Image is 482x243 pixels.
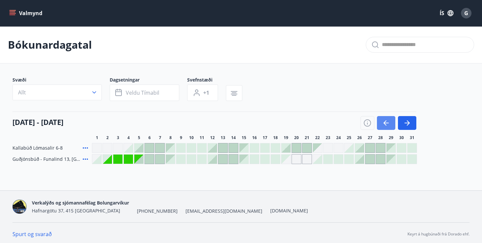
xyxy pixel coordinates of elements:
div: Gráir dagar eru ekki bókanlegir [102,143,112,153]
div: Gráir dagar eru ekki bókanlegir [334,143,343,153]
div: Gráir dagar eru ekki bókanlegir [292,154,301,164]
span: 22 [315,135,320,140]
span: 21 [305,135,309,140]
span: Svefnstæði [187,77,226,85]
span: 15 [242,135,246,140]
span: 20 [294,135,299,140]
span: 26 [357,135,362,140]
span: Allt [18,89,26,96]
button: Allt [12,85,102,100]
span: 12 [210,135,215,140]
div: Gráir dagar eru ekki bókanlegir [113,143,123,153]
span: 25 [347,135,351,140]
span: 23 [326,135,330,140]
div: Gráir dagar eru ekki bókanlegir [92,143,102,153]
span: 8 [169,135,172,140]
p: Bókunardagatal [8,37,92,52]
div: Gráir dagar eru ekki bókanlegir [123,154,133,164]
span: 18 [273,135,278,140]
span: +1 [203,89,209,96]
span: 9 [180,135,182,140]
span: Veldu tímabil [126,89,159,96]
span: 14 [231,135,236,140]
span: [EMAIL_ADDRESS][DOMAIN_NAME] [186,208,262,214]
span: 16 [252,135,257,140]
p: Keyrt á hugbúnaði frá Dorado ehf. [407,231,470,237]
span: 3 [117,135,119,140]
span: Guðjónsbúð - Funalind 13, [GEOGRAPHIC_DATA] [12,156,80,162]
span: 19 [284,135,288,140]
div: Gráir dagar eru ekki bókanlegir [302,154,312,164]
span: 30 [399,135,404,140]
span: 2 [106,135,109,140]
span: 6 [148,135,151,140]
span: 10 [189,135,194,140]
span: 7 [159,135,161,140]
h4: [DATE] - [DATE] [12,117,63,127]
span: [PHONE_NUMBER] [137,208,178,214]
div: Gráir dagar eru ekki bókanlegir [281,154,291,164]
a: [DOMAIN_NAME] [270,207,308,214]
span: Dagsetningar [110,77,187,85]
div: Gráir dagar eru ekki bókanlegir [323,143,333,153]
span: Svæði [12,77,110,85]
span: 24 [336,135,341,140]
button: ÍS [436,7,457,19]
div: Gráir dagar eru ekki bókanlegir [102,154,112,164]
button: G [458,5,474,21]
span: G [464,10,468,17]
div: Gráir dagar eru ekki bókanlegir [313,143,322,153]
button: Veldu tímabil [110,85,179,101]
span: 5 [138,135,140,140]
img: Y5n7CkIoRvKKEd9I926jDlVuWCzjgAo8AnzWJrkA.png [12,200,27,214]
span: Verkalýðs og sjómannafélag Bolungarvíkur [32,200,129,206]
button: menu [8,7,45,19]
span: 13 [221,135,225,140]
div: Gráir dagar eru ekki bókanlegir [113,154,123,164]
button: +1 [187,85,218,101]
span: Hafnargötu 37, 415 [GEOGRAPHIC_DATA] [32,207,120,214]
span: 11 [200,135,204,140]
span: 28 [378,135,383,140]
span: 31 [410,135,414,140]
span: 29 [389,135,393,140]
a: Spurt og svarað [12,231,52,238]
span: 4 [127,135,130,140]
span: 17 [263,135,267,140]
span: 27 [368,135,372,140]
span: 1 [96,135,98,140]
span: Kallabúð Lómasalir 6-8 [12,145,63,151]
